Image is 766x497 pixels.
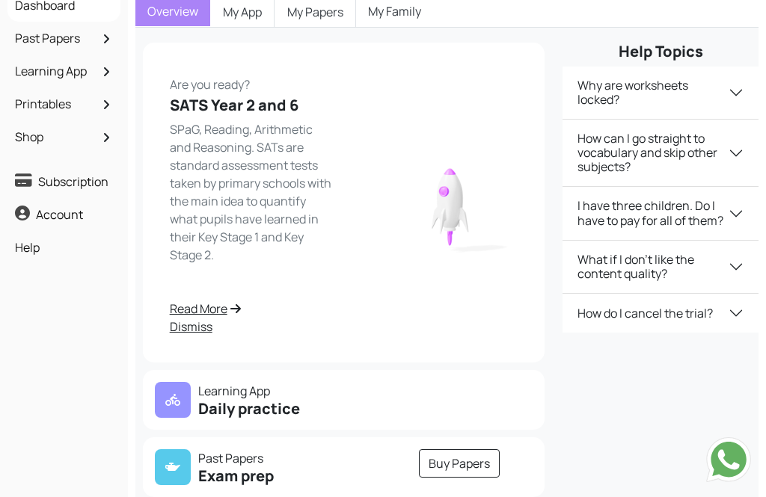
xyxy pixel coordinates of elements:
[563,67,759,119] button: Why are worksheets locked?
[170,70,335,93] p: Are you ready?
[11,124,117,149] a: Shop
[11,58,117,84] a: Learning App
[11,25,117,51] a: Past Papers
[155,382,335,400] p: Learning App
[155,400,335,418] h5: Daily practice
[170,96,335,114] h5: SATS Year 2 and 6
[706,437,751,482] img: Send whatsapp message to +442080035976
[170,318,335,336] a: Dismiss
[11,202,117,227] a: Account
[419,449,500,478] a: Buy Papers
[563,187,759,239] button: I have three children. Do I have to pay for all of them?
[11,169,117,194] a: Subscription
[563,241,759,293] button: What if I don't like the content quality?
[563,43,759,61] h5: Help Topics
[383,149,518,255] img: rocket
[155,449,335,467] p: Past Papers
[11,91,117,117] a: Printables
[563,294,759,333] button: How do I cancel the trial?
[170,120,335,264] p: SPaG, Reading, Arithmetic and Reasoning. SATs are standard assessment tests taken by primary scho...
[563,120,759,187] button: How can I go straight to vocabulary and skip other subjects?
[170,300,335,318] a: Read More
[155,467,335,485] h5: Exam prep
[11,235,117,260] a: Help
